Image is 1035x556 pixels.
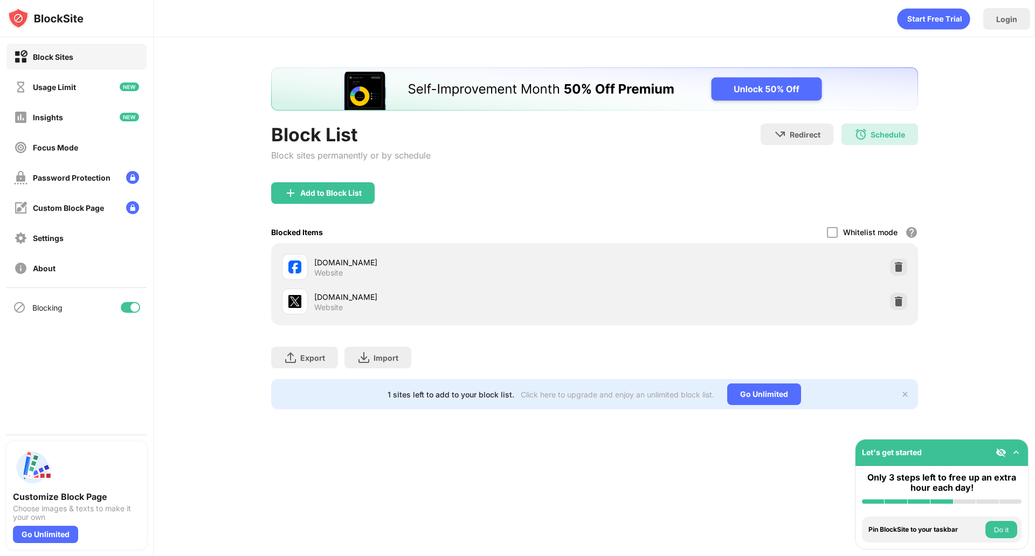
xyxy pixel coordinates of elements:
div: Go Unlimited [727,383,801,405]
img: x-button.svg [901,390,909,399]
div: [DOMAIN_NAME] [314,291,595,303]
div: Blocked Items [271,228,323,237]
div: Password Protection [33,173,111,182]
button: Do it [985,521,1017,538]
div: Let's get started [862,448,922,457]
img: lock-menu.svg [126,201,139,214]
img: lock-menu.svg [126,171,139,184]
img: eye-not-visible.svg [996,447,1006,458]
img: block-on.svg [14,50,27,64]
div: Import [374,353,398,362]
div: Settings [33,234,64,243]
div: Export [300,353,325,362]
img: push-custom-page.svg [13,448,52,487]
div: animation [897,8,970,30]
div: Insights [33,113,63,122]
div: Add to Block List [300,189,362,197]
div: 1 sites left to add to your block list. [388,390,514,399]
div: Redirect [790,130,820,139]
div: [DOMAIN_NAME] [314,257,595,268]
img: blocking-icon.svg [13,301,26,314]
img: about-off.svg [14,262,27,275]
div: Block List [271,123,431,146]
div: Website [314,303,343,312]
div: Click here to upgrade and enjoy an unlimited block list. [521,390,714,399]
div: Schedule [871,130,905,139]
img: new-icon.svg [120,113,139,121]
div: Pin BlockSite to your taskbar [868,526,983,533]
img: favicons [288,260,301,273]
img: favicons [288,295,301,308]
img: focus-off.svg [14,141,27,154]
div: Block Sites [33,52,73,61]
div: Usage Limit [33,83,76,92]
img: time-usage-off.svg [14,80,27,94]
img: settings-off.svg [14,231,27,245]
iframe: Banner [271,67,918,111]
div: Blocking [32,303,63,312]
div: Only 3 steps left to free up an extra hour each day! [862,472,1022,493]
img: new-icon.svg [120,83,139,91]
div: Login [996,15,1017,24]
div: Go Unlimited [13,526,78,543]
div: Choose images & texts to make it your own [13,504,140,521]
img: omni-setup-toggle.svg [1011,447,1022,458]
div: Customize Block Page [13,491,140,502]
div: Focus Mode [33,143,78,152]
div: Whitelist mode [843,228,898,237]
div: Custom Block Page [33,203,104,212]
img: logo-blocksite.svg [8,8,84,29]
div: About [33,264,56,273]
img: password-protection-off.svg [14,171,27,184]
div: Block sites permanently or by schedule [271,150,431,161]
div: Website [314,268,343,278]
img: customize-block-page-off.svg [14,201,27,215]
img: insights-off.svg [14,111,27,124]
